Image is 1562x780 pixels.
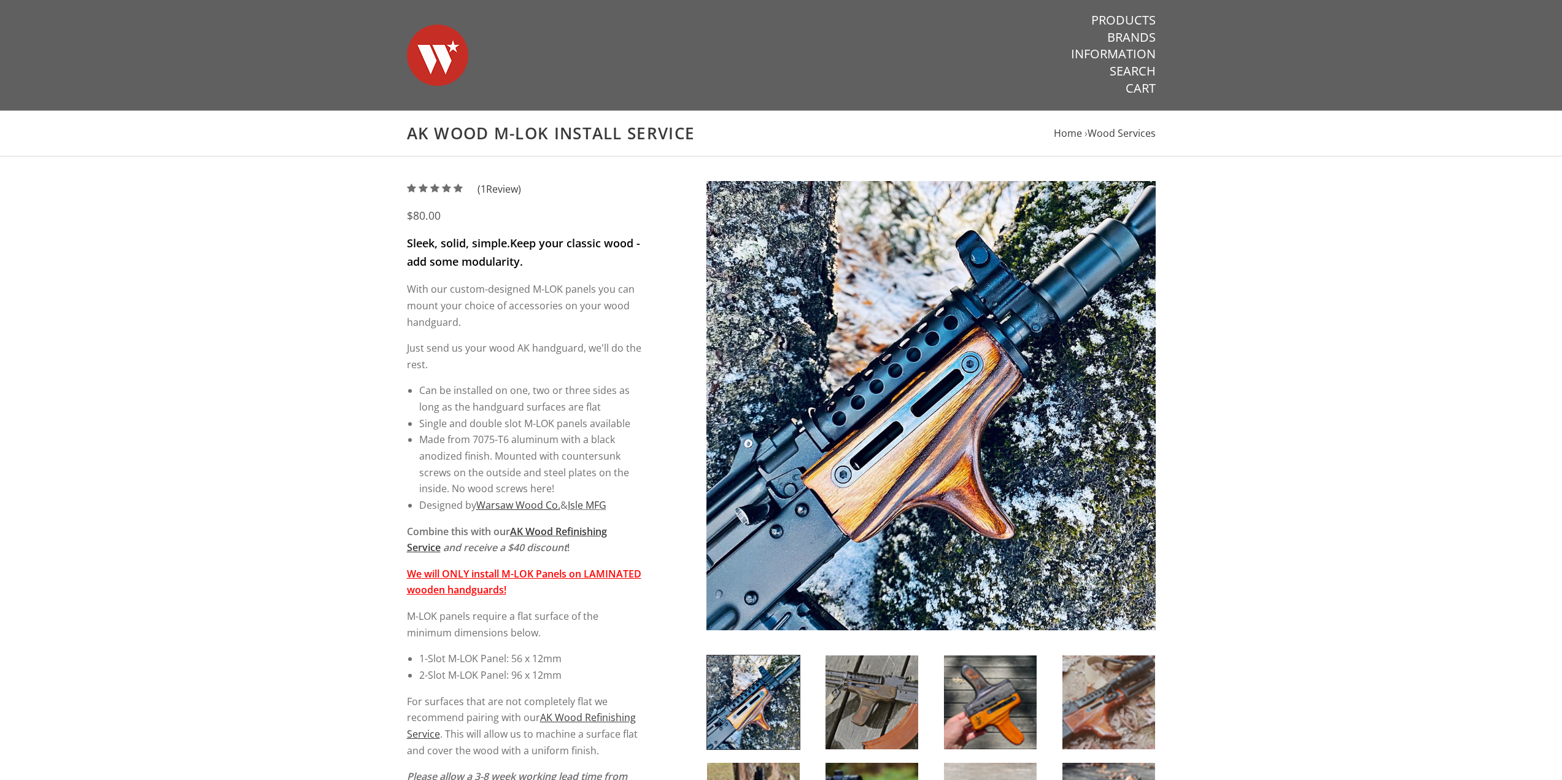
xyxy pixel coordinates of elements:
a: Isle MFG [568,498,606,512]
p: With our custom-designed M-LOK panels you can mount your choice of accessories on your wood handg... [407,281,642,330]
span: ( Review) [477,181,521,198]
a: Brands [1107,29,1156,45]
img: AK Wood M-LOK Install Service [825,655,918,749]
li: 2-Slot M-LOK Panel: 96 x 12mm [419,667,642,684]
em: and receive a $40 discount [443,541,567,554]
p: For surfaces that are not completely flat we recommend pairing with our . This will allow us to m... [407,693,642,759]
p: Just send us your wood AK handguard, we'll do the rest. [407,340,642,373]
img: AK Wood M-LOK Install Service [707,655,800,749]
li: 1-Slot M-LOK Panel: 56 x 12mm [419,651,642,667]
li: Single and double slot M-LOK panels available [419,415,642,432]
a: AK Wood Refinishing Service [407,711,636,741]
img: AK Wood M-LOK Install Service [1062,655,1155,749]
img: Warsaw Wood Co. [407,12,468,98]
span: $80.00 [407,208,441,223]
a: Search [1110,63,1156,79]
a: Products [1091,12,1156,28]
li: Can be installed on one, two or three sides as long as the handguard surfaces are flat [419,382,642,415]
a: Home [1054,126,1082,140]
li: Made from 7075-T6 aluminum with a black anodized finish. Mounted with countersunk screws on the o... [419,431,642,497]
a: Information [1071,46,1156,62]
img: AK Wood M-LOK Install Service [944,655,1037,749]
li: Designed by & [419,497,642,514]
strong: We will ONLY install M-LOK Panels on LAMINATED wooden handguards! [407,567,641,597]
a: Cart [1126,80,1156,96]
strong: Sleek, solid, simple. [407,236,510,250]
a: Wood Services [1088,126,1156,140]
img: AK Wood M-LOK Install Service [706,181,1156,630]
a: (1Review) [407,182,521,196]
span: 1 [481,182,486,196]
strong: Combine this with our ! [407,525,607,555]
h1: AK Wood M-LOK Install Service [407,123,1156,144]
li: › [1085,125,1156,142]
strong: Keep your classic wood - add some modularity. [407,236,640,269]
a: Warsaw Wood Co. [476,498,560,512]
p: M-LOK panels require a flat surface of the minimum dimensions below. [407,608,642,641]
